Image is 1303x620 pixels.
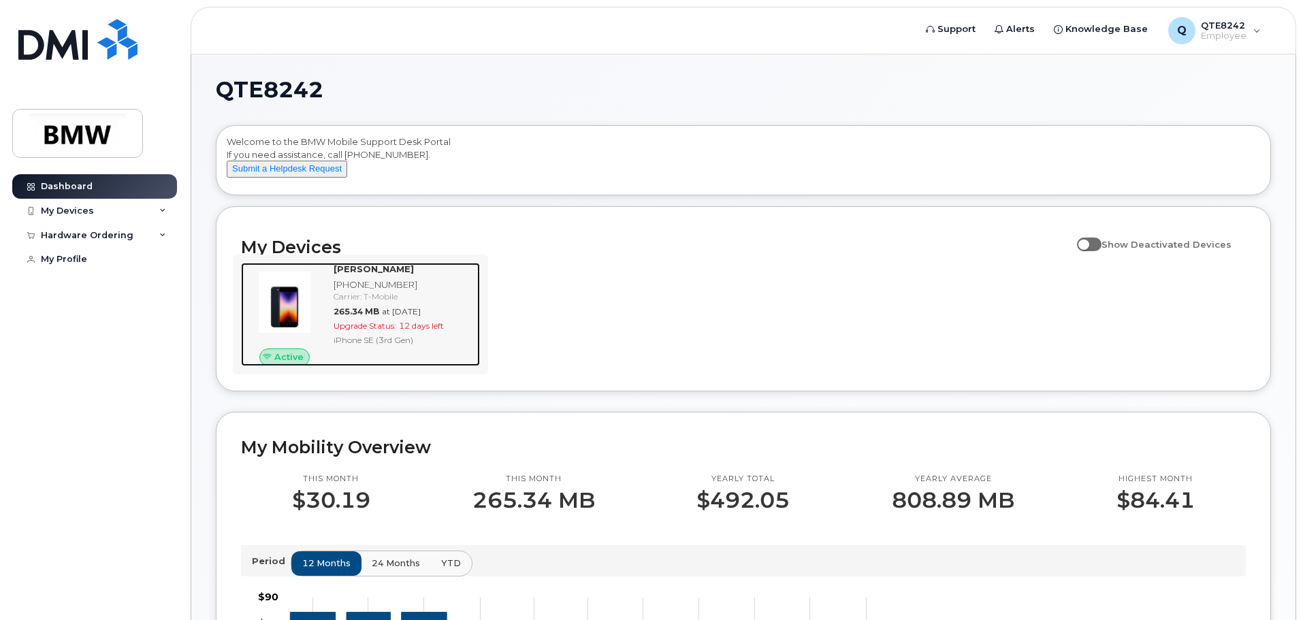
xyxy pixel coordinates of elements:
[334,334,474,346] div: iPhone SE (3rd Gen)
[441,557,461,570] span: YTD
[334,278,474,291] div: [PHONE_NUMBER]
[372,557,420,570] span: 24 months
[216,80,323,100] span: QTE8242
[227,135,1260,190] div: Welcome to the BMW Mobile Support Desk Portal If you need assistance, call [PHONE_NUMBER].
[696,474,790,485] p: Yearly total
[472,488,595,512] p: 265.34 MB
[274,350,304,363] span: Active
[334,263,414,274] strong: [PERSON_NAME]
[334,291,474,302] div: Carrier: T-Mobile
[292,488,370,512] p: $30.19
[892,488,1014,512] p: 808.89 MB
[472,474,595,485] p: This month
[1101,239,1232,250] span: Show Deactivated Devices
[292,474,370,485] p: This month
[1077,231,1088,242] input: Show Deactivated Devices
[241,437,1246,457] h2: My Mobility Overview
[892,474,1014,485] p: Yearly average
[227,161,347,178] button: Submit a Helpdesk Request
[334,306,379,316] span: 265.34 MB
[334,321,396,331] span: Upgrade Status:
[241,237,1070,257] h2: My Devices
[227,163,347,174] a: Submit a Helpdesk Request
[1116,488,1195,512] p: $84.41
[382,306,421,316] span: at [DATE]
[241,263,480,366] a: Active[PERSON_NAME][PHONE_NUMBER]Carrier: T-Mobile265.34 MBat [DATE]Upgrade Status:12 days leftiP...
[1116,474,1195,485] p: Highest month
[258,591,278,603] tspan: $90
[399,321,444,331] span: 12 days left
[252,270,317,335] img: image20231002-3703462-1angbar.jpeg
[696,488,790,512] p: $492.05
[252,555,291,568] p: Period
[1244,561,1293,610] iframe: Messenger Launcher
